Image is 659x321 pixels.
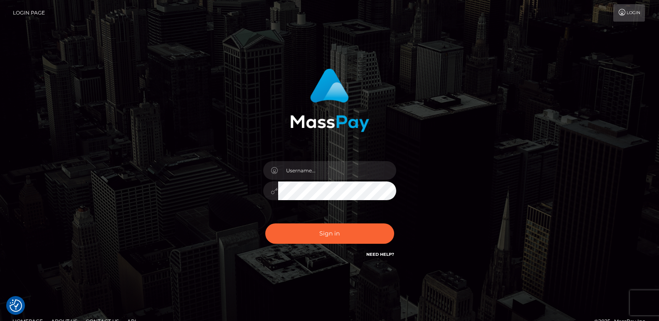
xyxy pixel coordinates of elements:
a: Need Help? [366,252,394,257]
button: Sign in [265,223,394,244]
button: Consent Preferences [10,299,22,312]
a: Login [613,4,645,22]
img: Revisit consent button [10,299,22,312]
input: Username... [278,161,396,180]
a: Login Page [13,4,45,22]
img: MassPay Login [290,69,369,132]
